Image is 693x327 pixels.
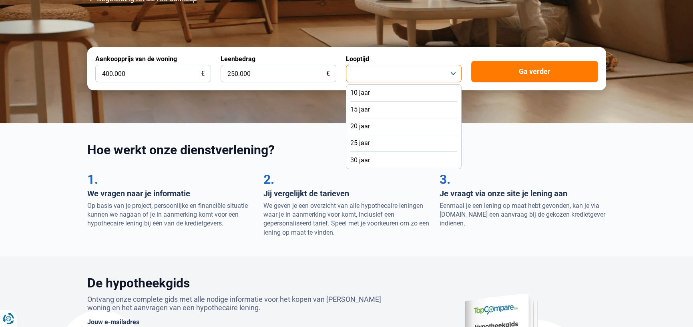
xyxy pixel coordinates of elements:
label: Aankoopprijs van de woning [95,55,177,63]
span: 1. [87,172,98,187]
span: 2. [263,172,274,187]
h3: Jij vergelijkt de tarieven [263,189,430,198]
h2: De hypotheekgids [87,275,386,291]
span: 10 jaar [350,88,370,97]
label: Jouw e-mailadres [87,318,139,326]
span: 30 jaar [350,156,370,165]
p: Eenmaal je een lening op maat hebt gevonden, kan je via [DOMAIN_NAME] een aanvraag bij de gekozen... [440,201,606,228]
button: Ga verder [471,61,598,82]
p: Op basis van je project, persoonlijke en financiële situatie kunnen we nagaan of je in aanmerking... [87,201,254,228]
span: € [201,70,205,77]
span: 3. [440,172,450,187]
label: Leenbedrag [221,55,255,63]
span: 15 jaar [350,105,370,114]
h2: Hoe werkt onze dienstverlening? [87,142,606,158]
label: Looptijd [346,55,369,63]
h3: We vragen naar je informatie [87,189,254,198]
p: Ontvang onze complete gids met alle nodige informatie voor het kopen van [PERSON_NAME] woning en ... [87,295,386,312]
h3: Je vraagt via onze site je lening aan [440,189,606,198]
span: 20 jaar [350,122,370,131]
span: 25 jaar [350,139,370,148]
p: We geven je een overzicht van alle hypothecaire leningen waar je in aanmerking voor komt, inclusi... [263,201,430,237]
span: € [326,70,330,77]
